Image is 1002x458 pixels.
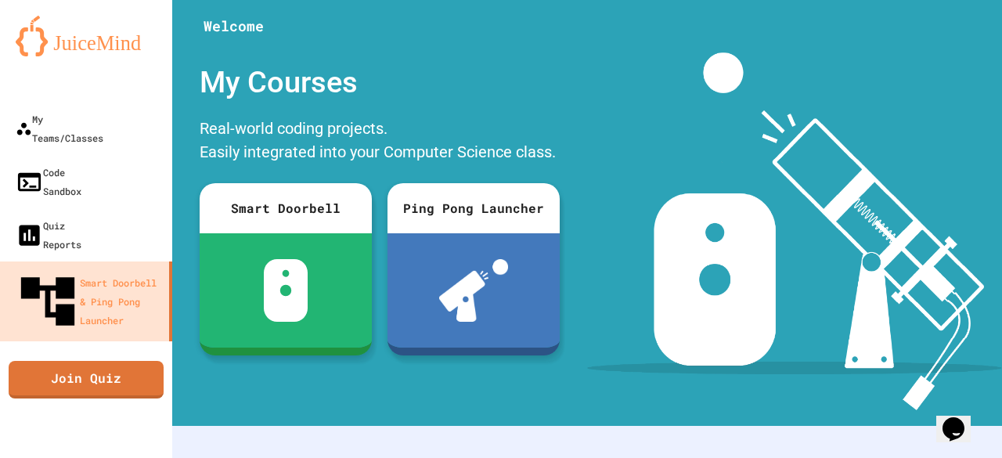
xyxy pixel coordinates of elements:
img: sdb-white.svg [264,259,308,322]
div: Smart Doorbell [200,183,372,233]
img: banner-image-my-projects.png [587,52,1002,410]
div: Ping Pong Launcher [387,183,560,233]
div: My Courses [192,52,568,113]
img: logo-orange.svg [16,16,157,56]
div: Smart Doorbell & Ping Pong Launcher [16,269,163,334]
div: My Teams/Classes [16,110,103,147]
img: ppl-with-ball.png [439,259,509,322]
div: Quiz Reports [16,216,81,254]
a: Join Quiz [9,361,164,398]
div: Real-world coding projects. Easily integrated into your Computer Science class. [192,113,568,171]
iframe: chat widget [936,395,986,442]
div: Code Sandbox [16,163,81,200]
